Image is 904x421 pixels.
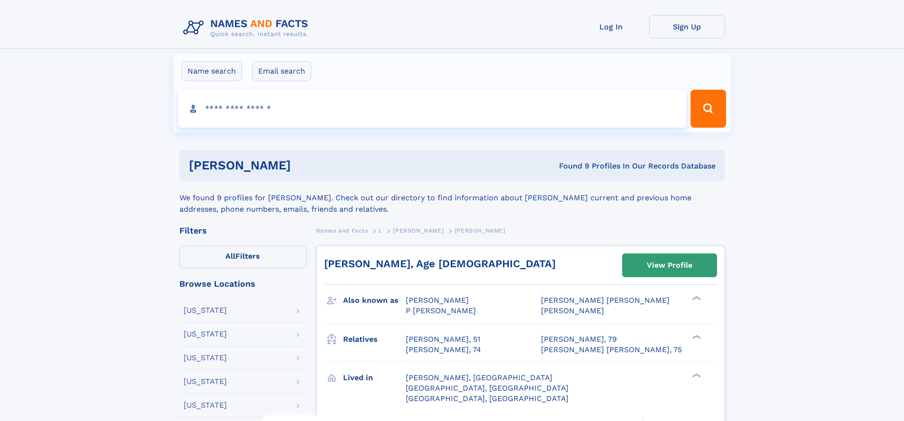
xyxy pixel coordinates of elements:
div: ❯ [690,295,701,301]
a: Log In [573,15,649,38]
a: Sign Up [649,15,725,38]
span: [GEOGRAPHIC_DATA], [GEOGRAPHIC_DATA] [406,384,568,393]
button: Search Button [690,90,726,128]
span: P [PERSON_NAME] [406,306,476,315]
div: ❯ [690,372,701,378]
a: View Profile [623,254,717,277]
span: [PERSON_NAME], [GEOGRAPHIC_DATA] [406,373,552,382]
span: [PERSON_NAME] [PERSON_NAME] [541,296,670,305]
a: Names and Facts [316,225,368,236]
span: L [379,227,382,234]
img: Logo Names and Facts [179,15,316,41]
span: [PERSON_NAME] [541,306,604,315]
div: Browse Locations [179,280,307,288]
span: [PERSON_NAME] [393,227,444,234]
div: [US_STATE] [184,307,227,314]
div: [US_STATE] [184,330,227,338]
a: [PERSON_NAME], 51 [406,334,480,345]
a: L [379,225,382,236]
div: We found 9 profiles for [PERSON_NAME]. Check out our directory to find information about [PERSON_... [179,181,725,215]
div: Filters [179,226,307,235]
h3: Lived in [343,370,406,386]
a: [PERSON_NAME] [PERSON_NAME], 75 [541,345,682,355]
h3: Also known as [343,292,406,309]
a: [PERSON_NAME] [393,225,444,236]
span: [PERSON_NAME] [455,227,505,234]
label: Email search [252,61,311,81]
h1: [PERSON_NAME] [189,159,425,171]
a: [PERSON_NAME], 79 [541,334,617,345]
span: [GEOGRAPHIC_DATA], [GEOGRAPHIC_DATA] [406,394,568,403]
a: [PERSON_NAME], Age [DEMOGRAPHIC_DATA] [324,258,556,270]
span: All [225,252,235,261]
span: [PERSON_NAME] [406,296,469,305]
input: search input [178,90,687,128]
a: [PERSON_NAME], 74 [406,345,481,355]
div: View Profile [647,254,692,276]
h3: Relatives [343,331,406,347]
div: [US_STATE] [184,378,227,385]
div: [US_STATE] [184,354,227,362]
div: Found 9 Profiles In Our Records Database [425,161,716,171]
label: Name search [181,61,242,81]
label: Filters [179,245,307,268]
div: ❯ [690,334,701,340]
div: [US_STATE] [184,402,227,409]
